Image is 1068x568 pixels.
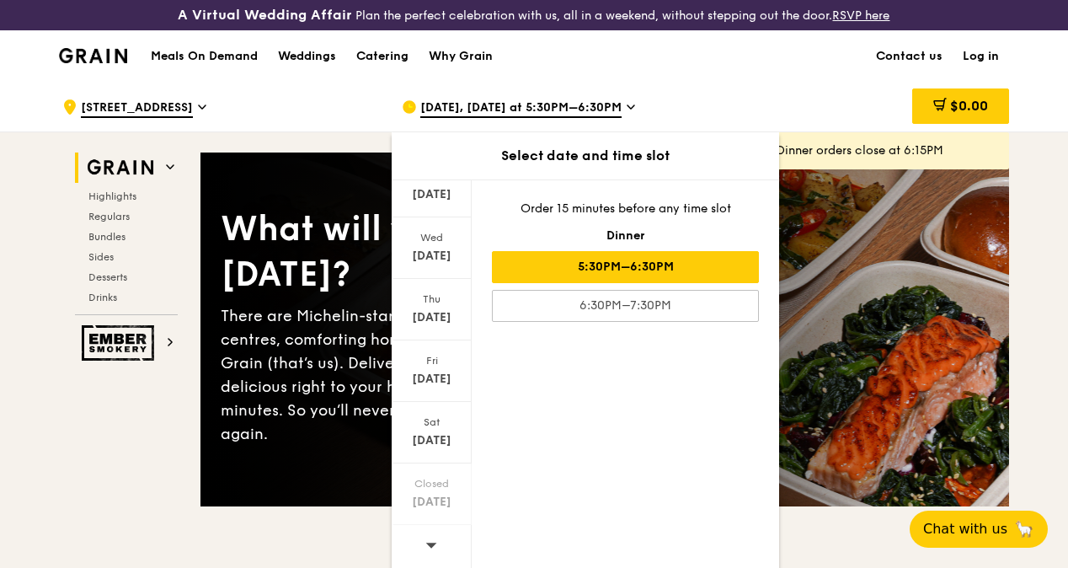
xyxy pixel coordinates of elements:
[394,371,469,388] div: [DATE]
[268,31,346,82] a: Weddings
[221,304,605,446] div: There are Michelin-star restaurants, hawker centres, comforting home-cooked classics… and Grain (...
[278,31,336,82] div: Weddings
[1014,519,1034,539] span: 🦙
[394,292,469,306] div: Thu
[394,309,469,326] div: [DATE]
[81,99,193,118] span: [STREET_ADDRESS]
[59,48,127,63] img: Grain
[346,31,419,82] a: Catering
[178,7,352,24] h3: A Virtual Wedding Affair
[82,153,159,183] img: Grain web logo
[392,146,779,166] div: Select date and time slot
[492,251,759,283] div: 5:30PM–6:30PM
[394,231,469,244] div: Wed
[394,186,469,203] div: [DATE]
[88,231,125,243] span: Bundles
[492,290,759,322] div: 6:30PM–7:30PM
[88,190,136,202] span: Highlights
[178,7,889,24] div: Plan the perfect celebration with us, all in a weekend, without stepping out the door.
[923,519,1007,539] span: Chat with us
[394,494,469,511] div: [DATE]
[59,29,127,80] a: GrainGrain
[492,201,759,217] div: Order 15 minutes before any time slot
[88,211,130,222] span: Regulars
[429,31,493,82] div: Why Grain
[394,248,469,265] div: [DATE]
[151,48,258,65] h1: Meals On Demand
[866,31,953,82] a: Contact us
[394,477,469,490] div: Closed
[950,98,988,114] span: $0.00
[394,432,469,449] div: [DATE]
[777,142,996,159] div: Dinner orders close at 6:15PM
[492,228,759,244] div: Dinner
[82,325,159,361] img: Ember Smokery web logo
[394,354,469,367] div: Fri
[88,292,117,303] span: Drinks
[910,511,1048,548] button: Chat with us🦙
[953,31,1009,82] a: Log in
[88,271,127,283] span: Desserts
[221,206,605,297] div: What will you eat [DATE]?
[356,31,409,82] div: Catering
[88,251,114,263] span: Sides
[394,415,469,429] div: Sat
[419,31,503,82] a: Why Grain
[420,99,622,118] span: [DATE], [DATE] at 5:30PM–6:30PM
[832,8,889,23] a: RSVP here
